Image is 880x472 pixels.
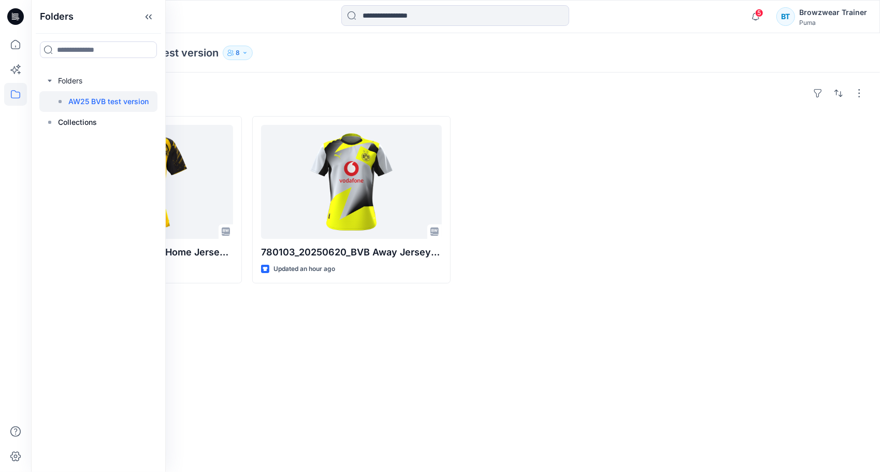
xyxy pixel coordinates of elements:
a: 780103_20250620_BVB Away Jersey Authentic [261,125,442,239]
span: 5 [755,9,763,17]
p: Collections [58,116,97,128]
p: Updated an hour ago [273,264,335,275]
button: 8 [223,46,253,60]
div: Browzwear Trainer [799,6,867,19]
div: BT [776,7,795,26]
p: AW25 BVB test version [68,95,149,108]
div: Puma [799,19,867,26]
p: 780103_20250620_BVB Away Jersey Authentic [261,245,442,260]
p: 8 [236,47,240,59]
